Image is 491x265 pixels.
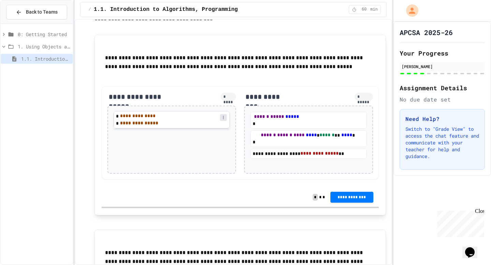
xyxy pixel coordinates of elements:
[3,3,47,43] div: Chat with us now!Close
[6,5,67,19] button: Back to Teams
[399,3,420,18] div: My Account
[402,63,483,69] div: [PERSON_NAME]
[370,7,378,12] span: min
[21,55,70,62] span: 1.1. Introduction to Algorithms, Programming, and Compilers
[18,31,70,38] span: 0: Getting Started
[400,48,485,58] h2: Your Progress
[400,83,485,93] h2: Assignment Details
[434,208,484,237] iframe: chat widget
[400,28,453,37] h1: APCSA 2025-26
[405,115,479,123] h3: Need Help?
[359,7,370,12] span: 60
[405,126,479,160] p: Switch to "Grade View" to access the chat feature and communicate with your teacher for help and ...
[94,5,287,14] span: 1.1. Introduction to Algorithms, Programming, and Compilers
[462,238,484,258] iframe: chat widget
[18,43,70,50] span: 1. Using Objects and Methods
[89,7,91,12] span: /
[26,9,58,16] span: Back to Teams
[400,95,485,104] div: No due date set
